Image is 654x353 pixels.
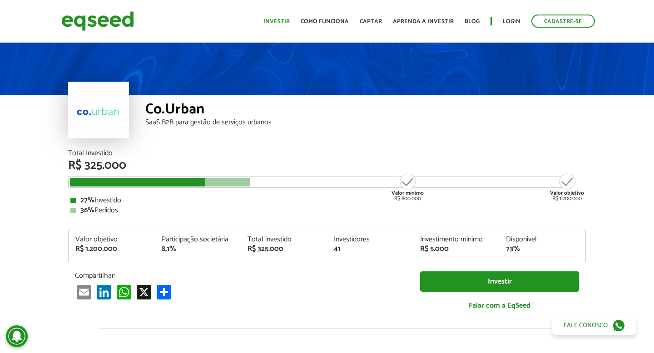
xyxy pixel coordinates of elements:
div: R$ 1.200.000 [75,245,148,253]
a: Aprenda a investir [393,19,454,25]
a: LinkedIn [95,284,113,299]
div: R$ 5.000 [420,245,493,253]
a: Cadastre-se [531,15,595,28]
a: Investir [420,271,579,292]
div: Pedidos [70,207,584,214]
strong: Valor mínimo [391,189,424,197]
div: Total investido [248,236,320,243]
div: 41 [334,245,406,253]
div: 73% [506,245,579,253]
div: Investimento mínimo [420,236,493,243]
a: WhatsApp [115,284,133,299]
a: Email [75,284,93,299]
strong: 36% [80,204,94,216]
a: Como funciona [301,19,349,25]
a: Share [155,284,173,299]
div: R$ 325.000 [248,245,320,253]
div: Investidores [334,236,406,243]
strong: 27% [80,194,94,206]
a: Falar com a EqSeed [420,296,579,315]
a: X [135,284,153,299]
div: R$ 325.000 [68,160,586,172]
a: Login [503,19,520,25]
div: Valor objetivo [75,236,148,243]
div: Total Investido [68,150,586,157]
div: Co.Urban [145,102,586,119]
a: Investir [263,19,290,25]
div: Participação societária [162,236,234,243]
a: Blog [465,19,480,25]
p: Compartilhar: [75,271,406,280]
img: EqSeed [61,9,134,33]
a: Fale conosco [552,316,636,335]
strong: Valor objetivo [550,189,584,197]
div: R$ 800.000 [391,172,425,201]
div: Disponível [506,236,579,243]
div: 8,1% [162,245,234,253]
div: Investido [70,197,584,204]
div: R$ 1.200.000 [550,172,584,201]
div: SaaS B2B para gestão de serviços urbanos [145,119,586,126]
a: Captar [360,19,382,25]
